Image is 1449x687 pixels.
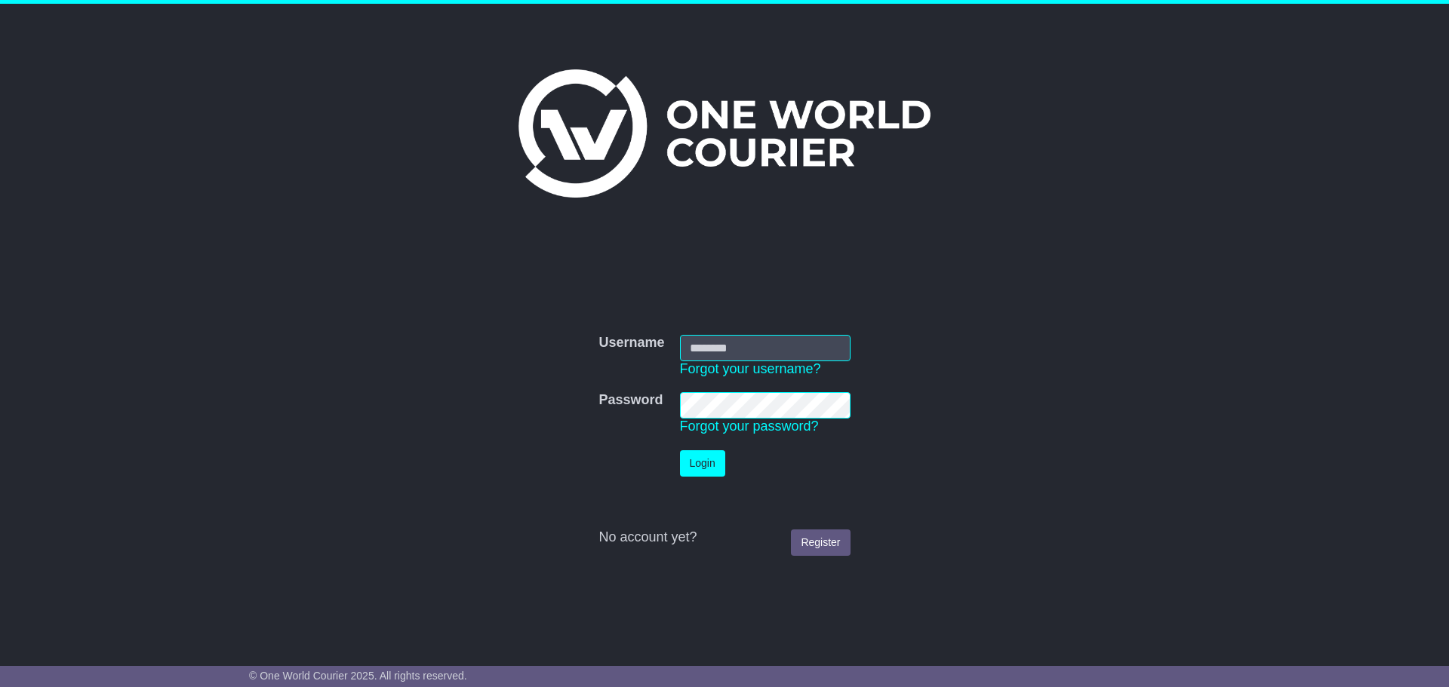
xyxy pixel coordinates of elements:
img: One World [518,69,931,198]
a: Forgot your password? [680,419,819,434]
div: No account yet? [598,529,850,546]
a: Forgot your username? [680,361,821,376]
span: © One World Courier 2025. All rights reserved. [249,670,467,682]
label: Password [598,392,663,409]
label: Username [598,335,664,351]
button: Login [680,450,725,477]
a: Register [791,529,850,556]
